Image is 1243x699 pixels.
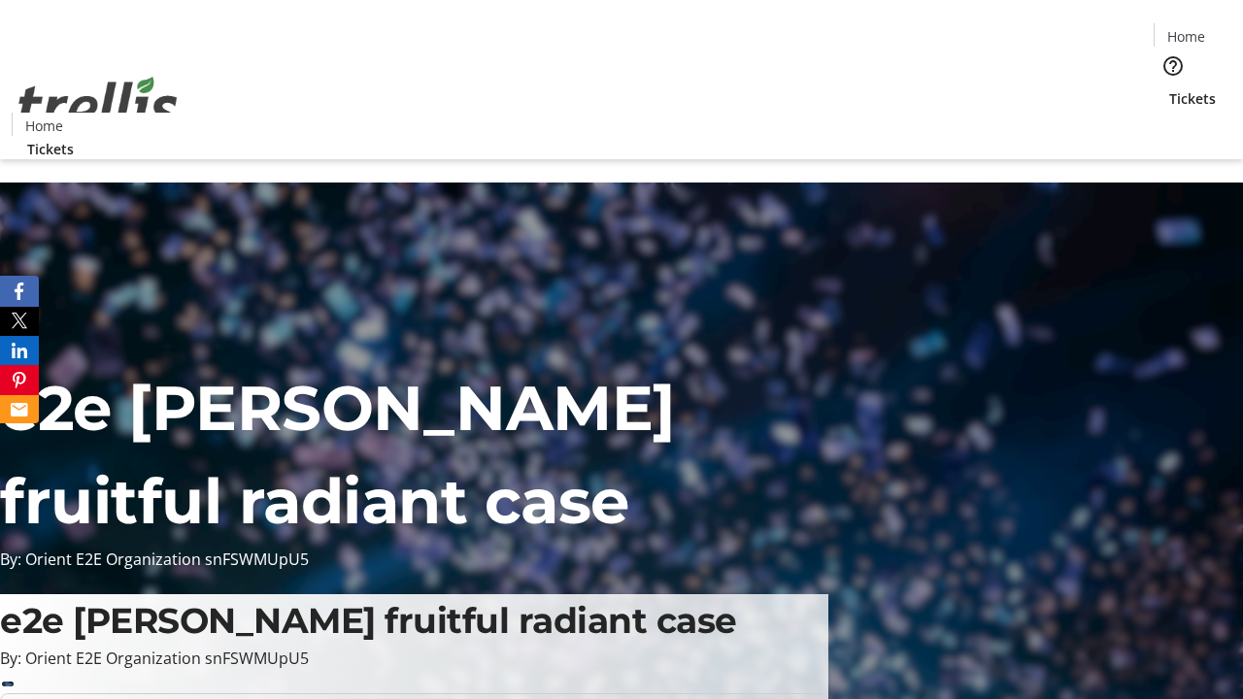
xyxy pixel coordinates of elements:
[1167,26,1205,47] span: Home
[1169,88,1216,109] span: Tickets
[12,55,185,152] img: Orient E2E Organization snFSWMUpU5's Logo
[1154,47,1193,85] button: Help
[1154,109,1193,148] button: Cart
[13,116,75,136] a: Home
[27,139,74,159] span: Tickets
[25,116,63,136] span: Home
[1154,88,1231,109] a: Tickets
[1155,26,1217,47] a: Home
[12,139,89,159] a: Tickets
